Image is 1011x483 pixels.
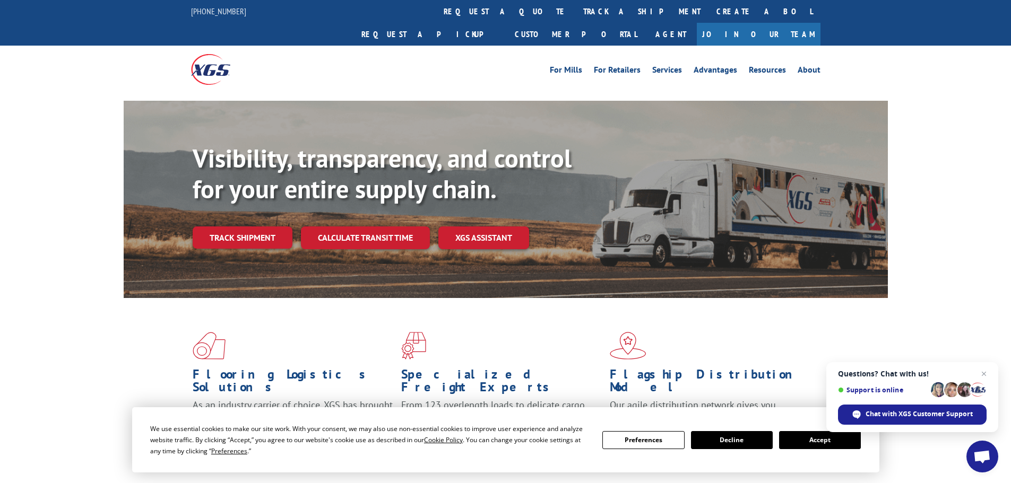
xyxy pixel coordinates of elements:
div: Cookie Consent Prompt [132,407,879,472]
a: Services [652,66,682,77]
a: About [798,66,820,77]
span: Cookie Policy [424,435,463,444]
a: Customer Portal [507,23,645,46]
img: xgs-icon-total-supply-chain-intelligence-red [193,332,226,359]
span: Our agile distribution network gives you nationwide inventory management on demand. [610,399,805,424]
span: Chat with XGS Customer Support [838,405,987,425]
span: Chat with XGS Customer Support [866,409,973,419]
a: [PHONE_NUMBER] [191,6,246,16]
a: Open chat [966,441,998,472]
img: xgs-icon-flagship-distribution-model-red [610,332,646,359]
a: Resources [749,66,786,77]
a: Request a pickup [353,23,507,46]
b: Visibility, transparency, and control for your entire supply chain. [193,142,572,205]
h1: Flagship Distribution Model [610,368,810,399]
img: xgs-icon-focused-on-flooring-red [401,332,426,359]
a: Join Our Team [697,23,820,46]
a: Track shipment [193,226,292,249]
div: We use essential cookies to make our site work. With your consent, we may also use non-essential ... [150,423,590,456]
a: For Retailers [594,66,641,77]
a: Advantages [694,66,737,77]
button: Decline [691,431,773,449]
span: As an industry carrier of choice, XGS has brought innovation and dedication to flooring logistics... [193,399,393,436]
a: For Mills [550,66,582,77]
a: XGS ASSISTANT [438,226,529,249]
h1: Flooring Logistics Solutions [193,368,393,399]
a: Agent [645,23,697,46]
span: Preferences [211,446,247,455]
h1: Specialized Freight Experts [401,368,602,399]
button: Preferences [602,431,684,449]
button: Accept [779,431,861,449]
span: Questions? Chat with us! [838,370,987,378]
span: Support is online [838,386,927,394]
a: Calculate transit time [301,226,430,249]
p: From 123 overlength loads to delicate cargo, our experienced staff knows the best way to move you... [401,399,602,446]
